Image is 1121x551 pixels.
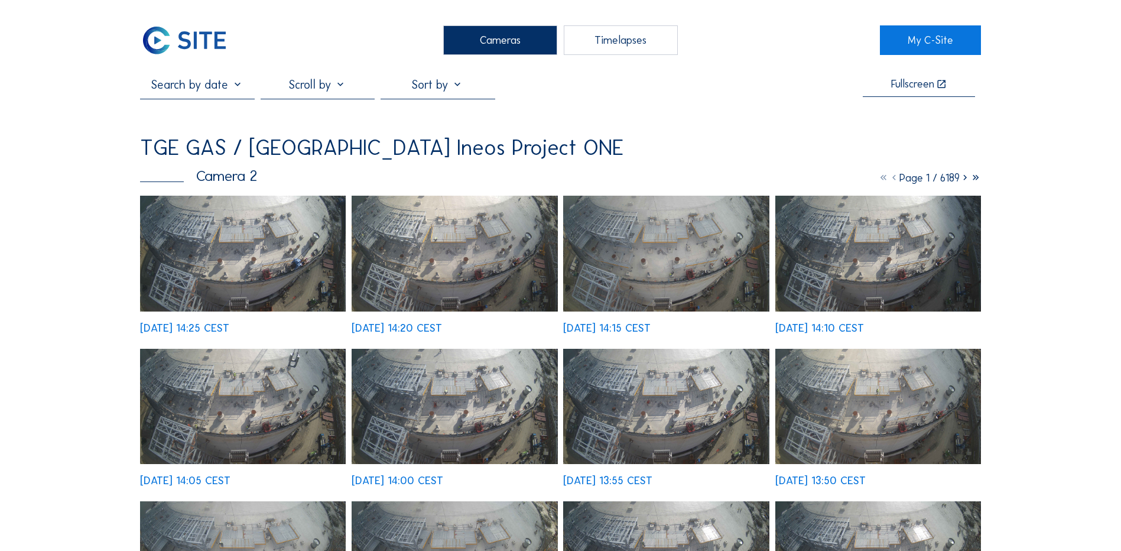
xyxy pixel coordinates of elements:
span: Page 1 / 6189 [899,171,960,184]
div: Camera 2 [140,168,257,183]
div: [DATE] 14:05 CEST [140,475,230,486]
div: [DATE] 14:25 CEST [140,323,229,333]
img: image_53082396 [352,349,557,465]
a: My C-Site [880,25,981,55]
div: [DATE] 14:00 CEST [352,475,443,486]
img: image_53082648 [775,196,981,312]
img: image_53082881 [352,196,557,312]
div: [DATE] 13:50 CEST [775,475,866,486]
img: image_53082147 [775,349,981,465]
div: [DATE] 13:55 CEST [563,475,652,486]
div: TGE GAS / [GEOGRAPHIC_DATA] Ineos Project ONE [140,137,623,158]
div: Cameras [443,25,557,55]
img: image_53082812 [563,196,769,312]
div: Timelapses [564,25,678,55]
div: [DATE] 14:10 CEST [775,323,864,333]
div: [DATE] 14:20 CEST [352,323,442,333]
img: C-SITE Logo [140,25,228,55]
img: image_53082219 [563,349,769,465]
img: image_53083045 [140,196,346,312]
div: [DATE] 14:15 CEST [563,323,651,333]
div: Fullscreen [891,79,934,90]
input: Search by date 󰅀 [140,77,254,92]
a: C-SITE Logo [140,25,241,55]
img: image_53082560 [140,349,346,465]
